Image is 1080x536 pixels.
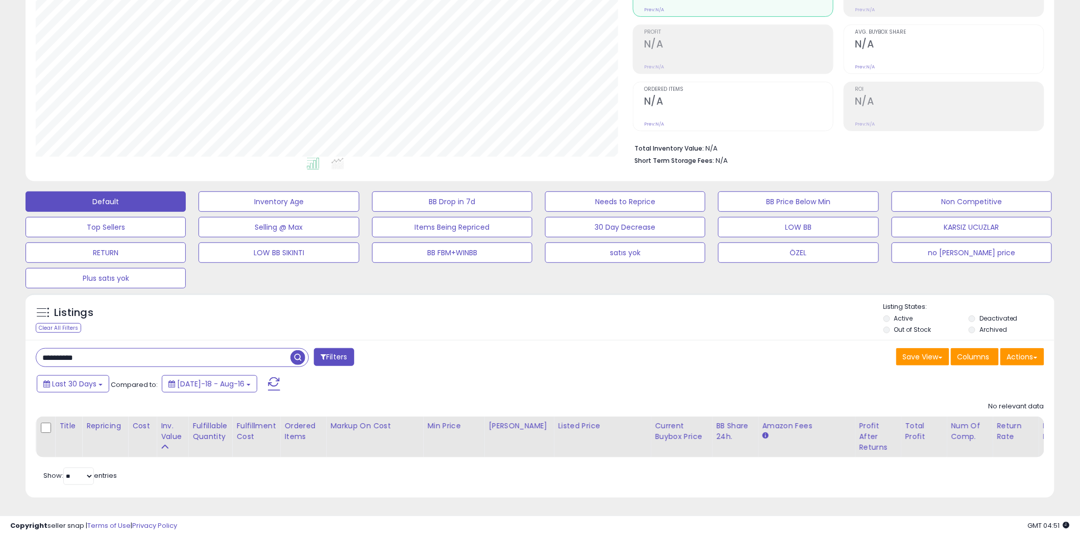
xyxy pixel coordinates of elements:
label: Deactivated [979,314,1018,323]
div: Fulfillment Cost [236,421,276,442]
a: Terms of Use [87,521,131,530]
button: Top Sellers [26,217,186,237]
h2: N/A [644,95,833,109]
b: Total Inventory Value: [634,144,704,153]
button: LOW BB [718,217,878,237]
div: Clear All Filters [36,323,81,333]
button: Default [26,191,186,212]
div: Ordered Items [284,421,322,442]
div: Total Profit [905,421,942,442]
button: ÖZEL [718,242,878,263]
div: Current Buybox Price [655,421,707,442]
button: Needs to Reprice [545,191,705,212]
div: Markup on Cost [330,421,419,431]
button: Filters [314,348,354,366]
small: Prev: N/A [855,7,875,13]
p: Listing States: [883,302,1054,312]
label: Active [894,314,913,323]
button: BB FBM+WINBB [372,242,532,263]
h5: Listings [54,306,93,320]
div: Profit After Returns [859,421,896,453]
h2: N/A [855,38,1044,52]
h2: N/A [644,38,833,52]
th: The percentage added to the cost of goods (COGS) that forms the calculator for Min & Max prices. [326,417,423,457]
button: BB Price Below Min [718,191,878,212]
span: Compared to: [111,380,158,389]
div: Return Rate [997,421,1034,442]
button: satıs yok [545,242,705,263]
div: [PERSON_NAME] [488,421,549,431]
button: [DATE]-18 - Aug-16 [162,375,257,393]
div: Fulfillable Quantity [192,421,228,442]
div: Title [59,421,78,431]
div: Listed Price [558,421,646,431]
div: Repricing [86,421,124,431]
div: BB Share 24h. [716,421,753,442]
small: Amazon Fees. [762,431,768,441]
button: Non Competitive [892,191,1052,212]
button: Save View [896,348,949,366]
button: no [PERSON_NAME] price [892,242,1052,263]
span: Avg. Buybox Share [855,30,1044,35]
button: Last 30 Days [37,375,109,393]
button: Plus satıs yok [26,268,186,288]
button: KARSIZ UCUZLAR [892,217,1052,237]
button: Columns [951,348,999,366]
button: BB Drop in 7d [372,191,532,212]
span: Show: entries [43,471,117,480]
span: ROI [855,87,1044,92]
span: Profit [644,30,833,35]
div: Amazon Fees [762,421,850,431]
span: Ordered Items [644,87,833,92]
button: Inventory Age [199,191,359,212]
button: 30 Day Decrease [545,217,705,237]
button: Selling @ Max [199,217,359,237]
div: No relevant data [989,402,1044,411]
button: RETURN [26,242,186,263]
a: Privacy Policy [132,521,177,530]
button: LOW BB SIKINTI [199,242,359,263]
div: Cost [132,421,152,431]
small: Prev: N/A [644,7,664,13]
strong: Copyright [10,521,47,530]
span: Last 30 Days [52,379,96,389]
span: Columns [958,352,990,362]
div: seller snap | | [10,521,177,531]
div: Min Price [427,421,480,431]
b: Short Term Storage Fees: [634,156,714,165]
small: Prev: N/A [855,64,875,70]
span: [DATE]-18 - Aug-16 [177,379,244,389]
span: N/A [716,156,728,165]
button: Items Being Repriced [372,217,532,237]
div: Returned Items [1043,421,1080,442]
button: Actions [1000,348,1044,366]
span: 2025-09-16 04:51 GMT [1028,521,1070,530]
label: Out of Stock [894,325,931,334]
small: Prev: N/A [644,64,664,70]
li: N/A [634,141,1037,154]
div: Num of Comp. [951,421,988,442]
small: Prev: N/A [644,121,664,127]
h2: N/A [855,95,1044,109]
small: Prev: N/A [855,121,875,127]
label: Archived [979,325,1007,334]
div: Inv. value [161,421,184,442]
